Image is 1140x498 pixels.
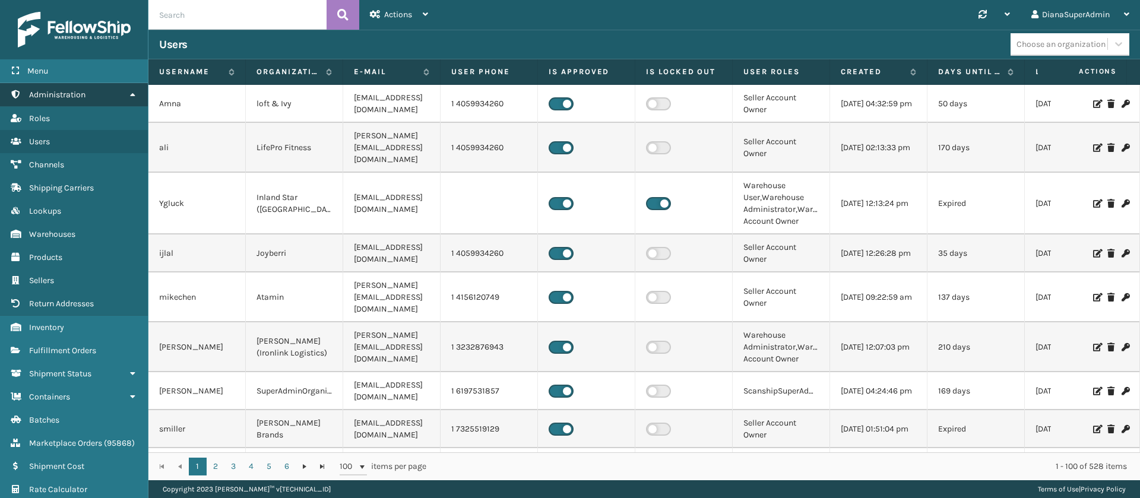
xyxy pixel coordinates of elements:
a: 4 [242,458,260,475]
td: [DATE] 01:21:44 pm [1025,410,1122,448]
label: Days until password expires [938,66,1002,77]
div: | [1038,480,1126,498]
a: 6 [278,458,296,475]
span: Users [29,137,50,147]
a: Go to the last page [313,458,331,475]
td: [DATE] 08:35:13 am [1025,85,1122,123]
a: 3 [224,458,242,475]
td: [DATE] 04:59:47 pm [1025,272,1122,322]
td: 1 4059934260 [441,85,538,123]
td: loft & Ivy [246,85,343,123]
td: Warehouse Administrator,Warehouse Account Owner [733,322,830,372]
td: [PERSON_NAME][EMAIL_ADDRESS][DOMAIN_NAME] [343,272,441,322]
label: E-mail [354,66,417,77]
td: [DATE] 04:52:38 pm [1025,322,1122,372]
td: 1 3232876943 [441,322,538,372]
td: Seller Account Owner [733,123,830,173]
span: Batches [29,415,59,425]
span: Marketplace Orders [29,438,102,448]
span: Sellers [29,275,54,286]
span: Return Addresses [29,299,94,309]
td: [DATE] 06:30:45 pm [1025,372,1122,410]
i: Delete [1107,249,1114,258]
td: [DATE] 12:07:03 pm [830,322,927,372]
i: Edit [1093,144,1100,152]
i: Edit [1093,249,1100,258]
td: Expired [927,173,1025,234]
span: ( 95868 ) [104,438,135,448]
span: Channels [29,160,64,170]
td: [EMAIL_ADDRESS][DOMAIN_NAME] [343,410,441,448]
td: [DATE] 01:51:04 pm [830,410,927,448]
td: 50 days [927,85,1025,123]
span: Fulfillment Orders [29,345,96,356]
i: Delete [1107,343,1114,351]
td: smiller [148,410,246,448]
td: [EMAIL_ADDRESS][DOMAIN_NAME] [343,85,441,123]
span: Shipping Carriers [29,183,94,193]
i: Change Password [1122,293,1129,302]
i: Change Password [1122,249,1129,258]
td: Seller Account Owner [733,410,830,448]
td: [DATE] 02:13:33 pm [830,123,927,173]
span: Products [29,252,62,262]
i: Delete [1107,387,1114,395]
td: Ygluck [148,173,246,234]
i: Change Password [1122,387,1129,395]
td: Amna [148,85,246,123]
img: logo [18,12,131,47]
span: Inventory [29,322,64,332]
a: Privacy Policy [1081,485,1126,493]
td: [DATE] 07:03:58 pm [1025,234,1122,272]
i: Edit [1093,199,1100,208]
td: Atamin [246,272,343,322]
label: Username [159,66,223,77]
td: [EMAIL_ADDRESS][DOMAIN_NAME] [343,372,441,410]
td: [PERSON_NAME][EMAIL_ADDRESS][DOMAIN_NAME] [343,322,441,372]
span: Administration [29,90,85,100]
td: ScanshipSuperAdministrator [733,372,830,410]
td: Joyberri [246,234,343,272]
span: Actions [1041,62,1124,81]
label: User phone [451,66,527,77]
label: Is Locked Out [646,66,721,77]
i: Edit [1093,387,1100,395]
td: LifePro Fitness [246,123,343,173]
td: [DATE] 02:04:24 pm [1025,123,1122,173]
a: 5 [260,458,278,475]
span: Warehouses [29,229,75,239]
td: Seller Account Owner [733,85,830,123]
span: 100 [340,461,357,472]
i: Change Password [1122,343,1129,351]
td: 330 days [927,448,1025,486]
td: [DATE] 04:56:57 pm [830,448,927,486]
i: Change Password [1122,199,1129,208]
i: Change Password [1122,144,1129,152]
td: [DATE] 04:32:59 pm [830,85,927,123]
label: Is Approved [549,66,624,77]
a: 2 [207,458,224,475]
td: [EMAIL_ADDRESS][DOMAIN_NAME] [343,173,441,234]
span: Roles [29,113,50,123]
td: Seller Account Owner [733,272,830,322]
td: 35 days [927,234,1025,272]
td: Inland Star ([GEOGRAPHIC_DATA]) [246,173,343,234]
a: 1 [189,458,207,475]
i: Delete [1107,293,1114,302]
span: Shipment Status [29,369,91,379]
td: 1 7325519129 [441,410,538,448]
td: [PERSON_NAME] [148,372,246,410]
td: 169 days [927,372,1025,410]
td: 170 days [927,123,1025,173]
i: Delete [1107,144,1114,152]
td: 1 4156120749 [441,272,538,322]
i: Delete [1107,100,1114,108]
td: 137 days [927,272,1025,322]
td: Seller Account Owner [733,234,830,272]
td: 1 6197531857 [441,372,538,410]
h3: Users [159,37,188,52]
td: 1 9096446292 [441,448,538,486]
td: [EMAIL_ADDRESS][DOMAIN_NAME] [343,448,441,486]
span: Menu [27,66,48,76]
td: [PERSON_NAME] [148,322,246,372]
